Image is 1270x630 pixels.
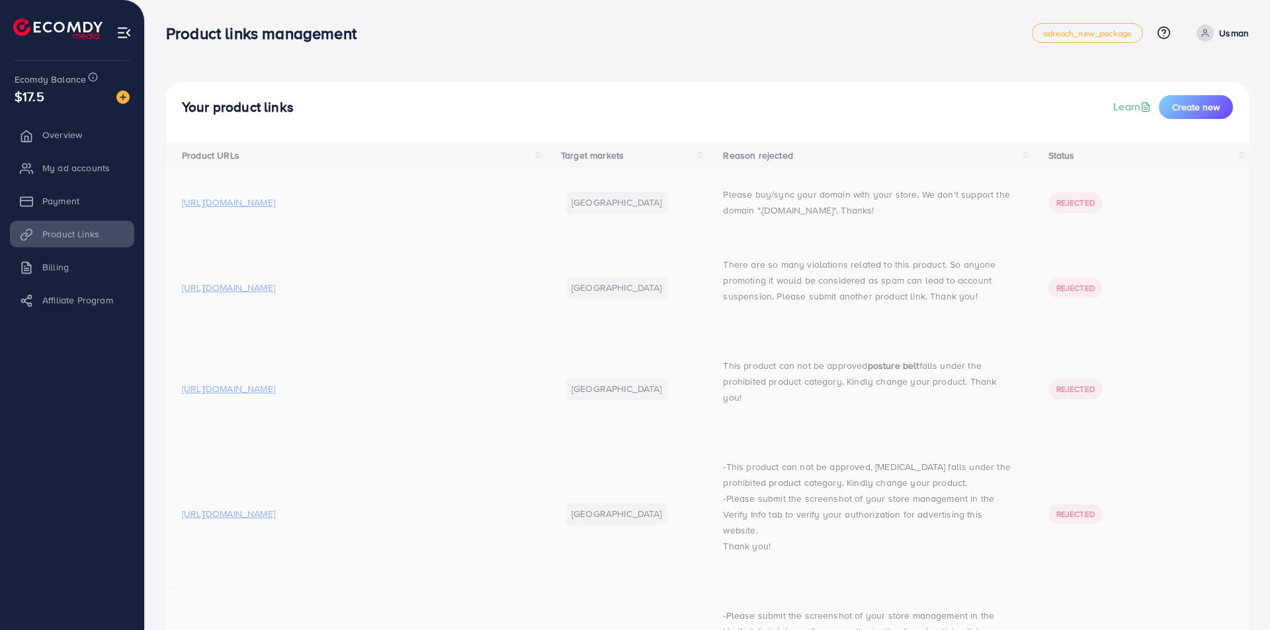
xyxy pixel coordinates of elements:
img: image [116,91,130,104]
a: Learn [1113,99,1154,114]
span: $17.5 [15,87,44,106]
h3: Product links management [166,24,367,43]
span: adreach_new_package [1043,29,1132,38]
span: Create new [1172,100,1220,114]
img: logo [13,19,103,39]
a: Usman [1191,24,1249,42]
p: Usman [1219,25,1249,41]
h4: Your product links [182,99,294,116]
a: adreach_new_package [1032,23,1143,43]
span: Ecomdy Balance [15,73,86,86]
img: menu [116,25,132,40]
button: Create new [1159,95,1233,119]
